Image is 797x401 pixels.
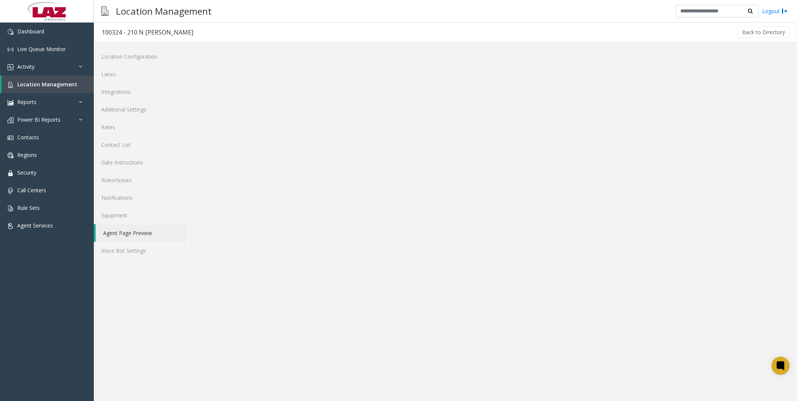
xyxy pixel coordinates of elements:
img: 'icon' [8,170,14,176]
img: 'icon' [8,188,14,194]
a: Gate Instructions [94,154,187,171]
a: Equipment [94,207,187,224]
a: Logout [762,7,788,15]
h3: Location Management [112,2,215,20]
img: 'icon' [8,99,14,106]
img: 'icon' [8,205,14,211]
img: 'icon' [8,117,14,123]
img: 'icon' [8,223,14,229]
span: Activity [17,63,35,70]
button: Back to Directory [737,27,790,38]
img: 'icon' [8,29,14,35]
span: Agent Services [17,222,53,229]
span: Reports [17,98,36,106]
span: Location Management [17,81,77,88]
img: logout [782,7,788,15]
a: Location Configuration [94,48,187,65]
a: Notifications [94,189,187,207]
span: Contacts [17,134,39,141]
span: Live Queue Monitor [17,45,66,53]
img: pageIcon [101,2,108,20]
img: 'icon' [8,135,14,141]
a: Rules/Issues [94,171,187,189]
a: Additional Settings [94,101,187,118]
a: Voice Bot Settings [94,242,187,259]
span: Rule Sets [17,204,40,211]
img: 'icon' [8,47,14,53]
span: Regions [17,151,37,158]
a: Rates [94,118,187,136]
img: 'icon' [8,82,14,88]
a: Contact List [94,136,187,154]
a: Agent Page Preview [96,224,187,242]
img: 'icon' [8,152,14,158]
a: Lanes [94,65,187,83]
span: Call Centers [17,187,46,194]
span: Dashboard [17,28,44,35]
span: Security [17,169,36,176]
a: Integrations [94,83,187,101]
img: 'icon' [8,64,14,70]
a: Location Management [2,75,94,93]
div: 100324 - 210 N [PERSON_NAME] [102,27,193,37]
span: Power BI Reports [17,116,60,123]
